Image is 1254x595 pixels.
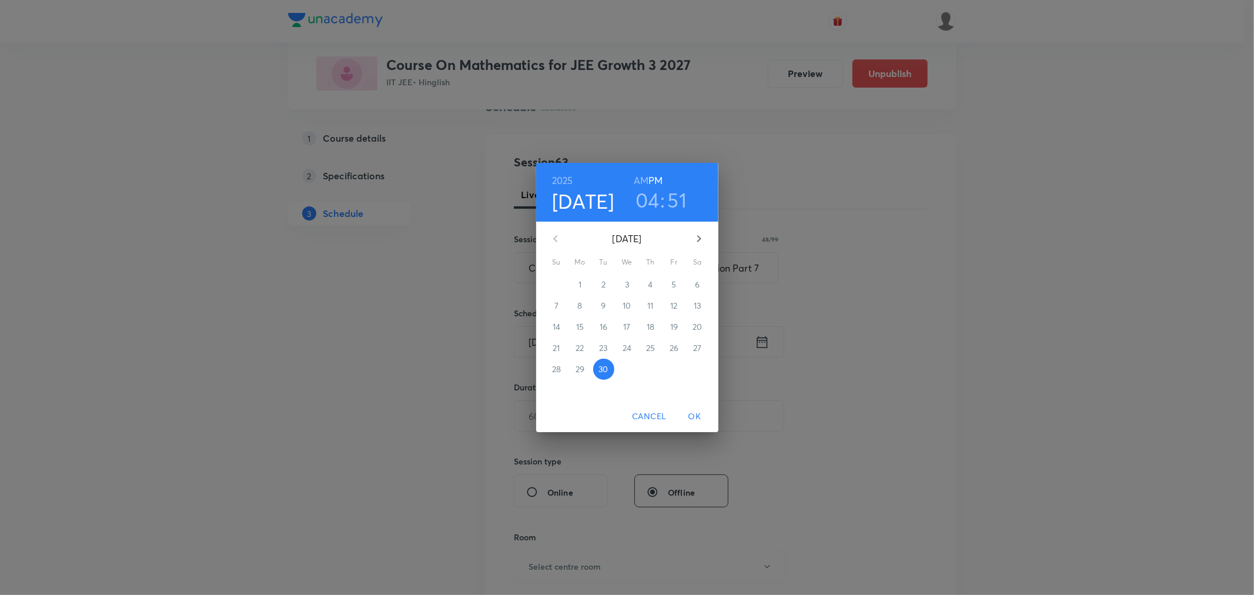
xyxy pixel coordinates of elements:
[593,256,614,268] span: Tu
[640,256,661,268] span: Th
[664,256,685,268] span: Fr
[627,406,671,427] button: Cancel
[660,188,665,212] h3: :
[593,359,614,380] button: 30
[676,406,714,427] button: OK
[687,256,708,268] span: Sa
[681,409,709,424] span: OK
[668,188,687,212] button: 51
[570,256,591,268] span: Mo
[598,363,608,375] p: 30
[552,172,573,189] button: 2025
[546,256,567,268] span: Su
[552,189,614,213] button: [DATE]
[634,172,648,189] button: AM
[648,172,663,189] button: PM
[617,256,638,268] span: We
[570,232,685,246] p: [DATE]
[632,409,666,424] span: Cancel
[636,188,660,212] button: 04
